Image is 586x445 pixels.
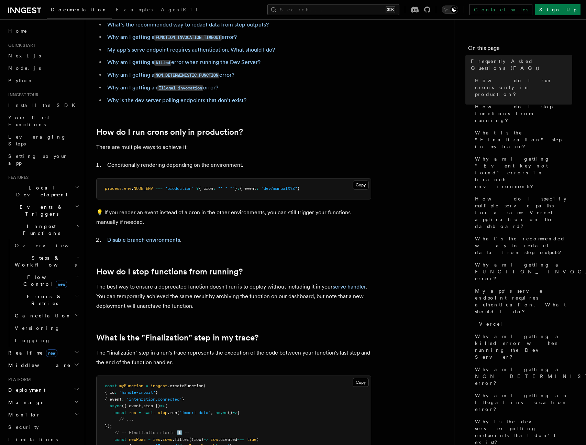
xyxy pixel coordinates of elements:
a: Why am I getting “Event key not found" errors in branch environments? [472,153,572,193]
span: : [256,186,259,191]
span: { cron [199,186,213,191]
a: Leveraging Steps [5,131,81,150]
span: Inngest tour [5,92,38,98]
span: "production" [165,186,194,191]
span: Security [8,424,39,430]
a: Home [5,25,81,37]
a: Security [5,421,81,433]
span: AgentKit [161,7,197,12]
li: Conditionally rendering depending on the environment. [105,160,371,170]
span: .createFunction [167,383,203,388]
button: Inngest Functions [5,220,81,239]
span: Node.js [8,65,41,71]
a: Why am I getting aFUNCTION_INVOCATION_TIMEOUTerror? [107,34,237,40]
span: ({ event [122,403,141,408]
span: new [56,281,67,288]
button: Search...⌘K [267,4,399,15]
span: env [124,186,131,191]
span: ? [196,186,199,191]
span: } [182,397,184,402]
span: await [143,410,155,415]
span: Python [8,78,33,83]
span: } [235,186,237,191]
span: === [237,437,244,442]
span: My app's serve endpoint requires authentication. What should I do? [475,287,572,315]
span: Home [8,28,27,34]
span: new [46,349,57,357]
a: Documentation [47,2,112,19]
a: Why am I getting an Illegal invocation error? [472,389,572,415]
span: . [122,186,124,191]
button: Errors & Retries [12,290,81,310]
span: newRows [129,437,146,442]
span: Leveraging Steps [8,134,66,146]
span: Deployment [5,387,45,393]
span: Why am I getting “Event key not found" errors in branch environments? [475,155,572,190]
span: : [122,397,124,402]
span: Cancellation [12,312,71,319]
span: async [110,403,122,408]
p: There are multiple ways to achieve it: [96,142,371,152]
a: Examples [112,2,157,19]
a: What is the "Finalization" step in my trace? [472,127,572,153]
span: How do I stop functions from running? [475,103,572,124]
code: FUNCTION_INVOCATION_TIMEOUT [154,35,222,41]
a: Your first Functions [5,111,81,131]
kbd: ⌘K [386,6,395,13]
span: : [114,390,117,395]
span: Errors & Retries [12,293,75,307]
div: Inngest Functions [5,239,81,347]
span: Overview [15,243,86,248]
h4: On this page [468,44,572,55]
span: const [114,410,126,415]
span: Setting up your app [8,153,67,166]
button: Cancellation [12,310,81,322]
span: ( [203,383,206,388]
button: Copy [353,181,369,189]
span: Examples [116,7,153,12]
span: Inngest Functions [5,223,74,237]
a: How do I run crons only in production? [96,127,243,137]
a: Node.js [5,62,81,74]
a: How do I run crons only in production? [472,74,572,100]
span: { id [105,390,114,395]
a: Versioning [12,322,81,334]
a: Why am I getting a NON_DETERMINISTIC_FUNCTION error? [472,363,572,389]
button: Flow Controlnew [12,271,81,290]
span: What is the "Finalization" step in my trace? [475,129,572,150]
code: Illegal invocation [157,85,203,91]
button: Deployment [5,384,81,396]
span: Manage [5,399,44,406]
a: Why am I getting anIllegal invocationerror? [107,84,218,91]
span: = [139,410,141,415]
a: My app's serve endpoint requires authentication. What should I do? [107,46,275,53]
span: Frequently Asked Questions (FAQs) [471,58,572,72]
button: Local Development [5,182,81,201]
a: Overview [12,239,81,252]
span: ( [177,410,179,415]
span: .created [218,437,237,442]
span: ) [256,437,259,442]
span: Versioning [15,325,60,331]
a: serve handler [333,283,366,290]
span: // ... [119,417,134,422]
span: , [211,410,213,415]
span: "integration.connected" [126,397,182,402]
span: } [155,390,158,395]
span: Events & Triggers [5,204,75,217]
span: res [153,437,160,442]
span: Flow Control [12,274,76,287]
a: My app's serve endpoint requires authentication. What should I do? [472,285,572,318]
p: The "finalization" step in a run's trace represents the execution of the code between your functi... [96,348,371,367]
span: { event [240,186,256,191]
span: = [146,383,148,388]
span: "handle-import" [119,390,155,395]
button: Realtimenew [5,347,81,359]
p: The best way to ensure a deprecated function doesn't run is to deploy without including it in you... [96,282,371,311]
span: Local Development [5,184,75,198]
span: inngest [151,383,167,388]
span: } [297,186,300,191]
span: Realtime [5,349,57,356]
a: AgentKit [157,2,201,19]
span: : [213,186,215,191]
